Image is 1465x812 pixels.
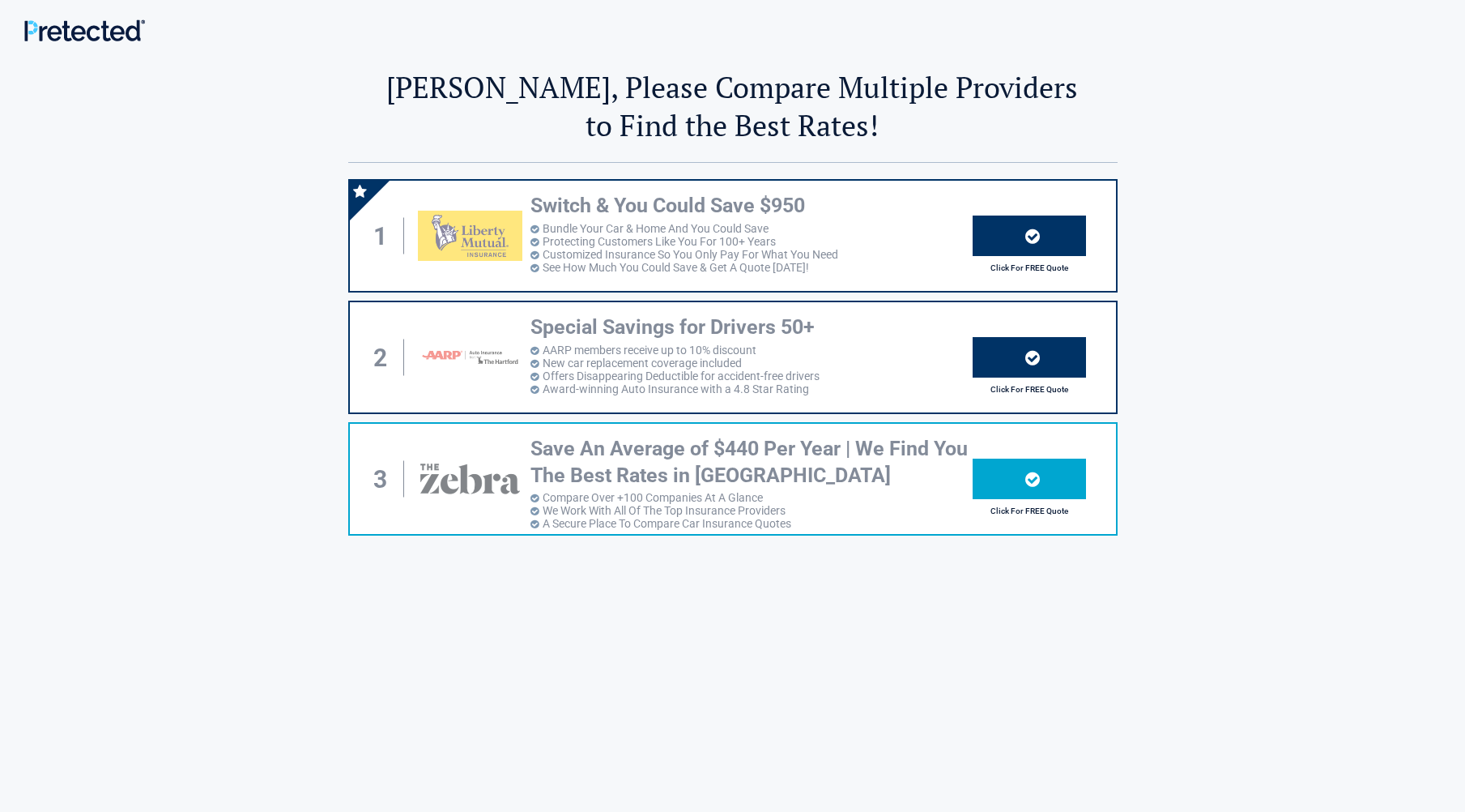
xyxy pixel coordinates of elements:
img: Main Logo [24,19,145,41]
img: thezebra's logo [418,454,522,504]
li: Offers Disappearing Deductible for accident-free drivers [530,370,973,382]
li: New car replacement coverage included [530,357,973,370]
h3: Special Savings for Drivers 50+ [530,314,973,341]
li: AARP members receive up to 10% discount [530,344,973,357]
li: Compare Over +100 Companies At A Glance [530,491,973,504]
div: 3 [366,461,405,498]
li: Customized Insurance So You Only Pay For What You Need [530,248,973,261]
li: Bundle Your Car & Home And You Could Save [530,222,973,235]
h2: Click For FREE Quote [973,385,1086,394]
img: thehartford's logo [418,332,522,382]
li: A Secure Place To Compare Car Insurance Quotes [530,517,973,530]
h3: Save An Average of $440 Per Year | We Find You The Best Rates in [GEOGRAPHIC_DATA] [530,436,973,489]
h2: Click For FREE Quote [973,506,1086,515]
li: See How Much You Could Save & Get A Quote [DATE]! [530,261,973,274]
img: libertymutual's logo [418,211,522,261]
div: 1 [366,218,405,254]
li: Award-winning Auto Insurance with a 4.8 Star Rating [530,382,973,395]
h3: Switch & You Could Save $950 [530,193,973,220]
h2: [PERSON_NAME], Please Compare Multiple Providers to Find the Best Rates! [348,68,1118,144]
li: Protecting Customers Like You For 100+ Years [530,235,973,248]
li: We Work With All Of The Top Insurance Providers [530,504,973,517]
div: 2 [366,340,405,376]
h2: Click For FREE Quote [973,263,1086,272]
